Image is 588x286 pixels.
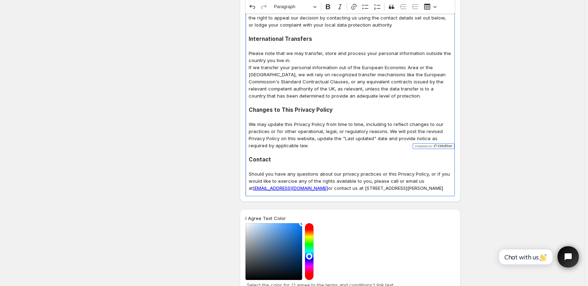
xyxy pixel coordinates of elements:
span: Powered by [414,145,432,148]
h3: Contact [249,156,452,163]
iframe: Tidio Chat [491,240,585,274]
p: Please note that we may transfer, store and process your personal information outside the country... [249,50,452,64]
span: Paragraph [274,2,311,11]
p: Should you have any questions about our privacy practices or this Privacy Policy, or if you would... [249,170,452,192]
p: We may update this Privacy Policy from time to time, including to reflect changes to our practice... [249,121,452,149]
button: Paragraph, Heading [271,1,320,12]
a: [EMAIL_ADDRESS][DOMAIN_NAME] [253,185,328,191]
h3: International Transfers [249,35,452,43]
label: I Agree Text Color [245,215,286,222]
h3: Changes to This Privacy Policy [249,106,452,114]
p: If we transfer your personal information out of the European Economic Area or the [GEOGRAPHIC_DAT... [249,64,452,99]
